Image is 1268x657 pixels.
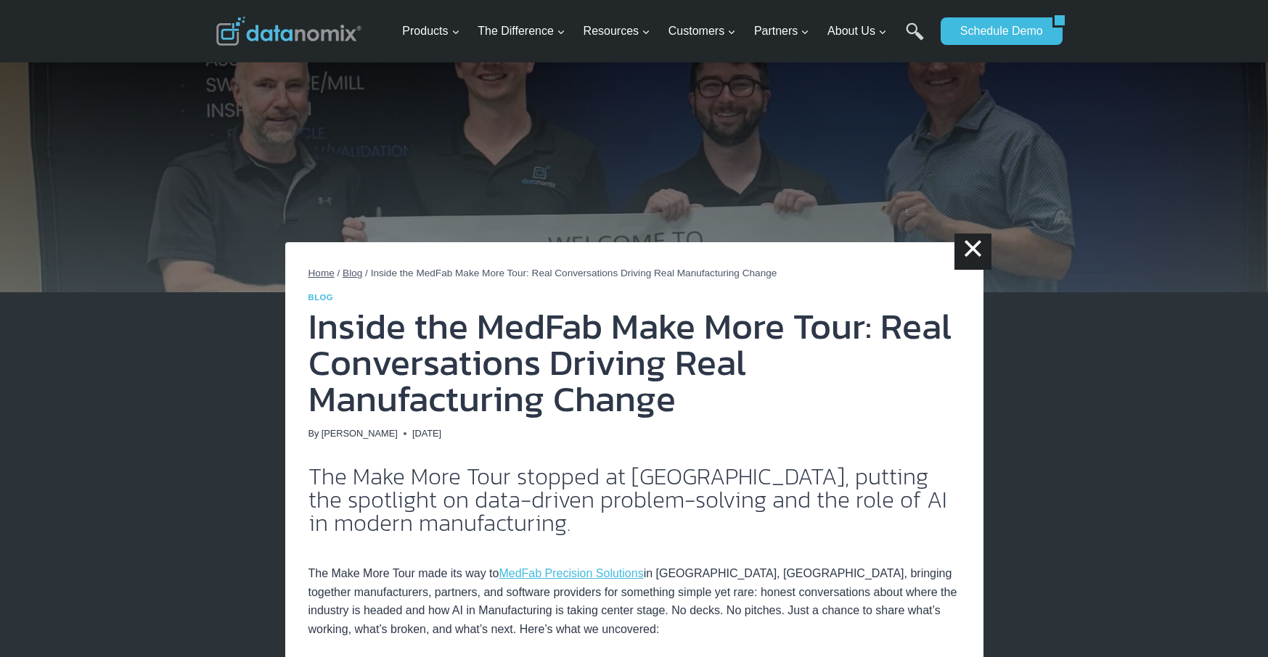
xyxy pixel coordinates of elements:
[396,8,933,55] nav: Primary Navigation
[371,268,777,278] span: Inside the MedFab Make More Tour: Real Conversations Driving Real Manufacturing Change
[827,22,887,41] span: About Us
[343,268,362,278] a: Blog
[322,428,398,439] a: [PERSON_NAME]
[338,268,340,278] span: /
[308,268,335,278] a: Home
[499,567,643,579] a: MedFab Precision Solutions
[954,234,991,270] a: ×
[402,22,459,41] span: Products
[308,293,334,302] a: Blog
[668,22,736,41] span: Customers
[412,426,441,441] time: [DATE]
[906,22,924,55] a: Search
[308,426,319,441] span: By
[308,265,960,281] nav: Breadcrumbs
[478,22,565,41] span: The Difference
[941,17,1052,45] a: Schedule Demo
[584,22,650,41] span: Resources
[365,268,368,278] span: /
[308,308,960,417] h1: Inside the MedFab Make More Tour: Real Conversations Driving Real Manufacturing Change
[308,546,960,639] p: The Make More Tour made its way to in [GEOGRAPHIC_DATA], [GEOGRAPHIC_DATA], bringing together man...
[216,17,361,46] img: Datanomix
[754,22,809,41] span: Partners
[308,465,960,534] h2: The Make More Tour stopped at [GEOGRAPHIC_DATA], putting the spotlight on data-driven problem-sol...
